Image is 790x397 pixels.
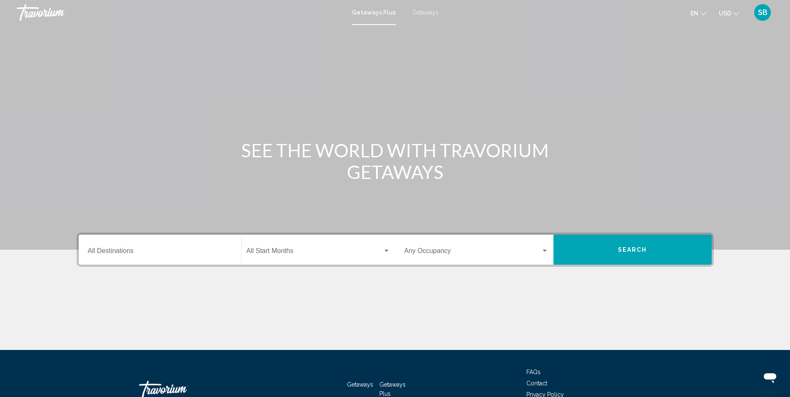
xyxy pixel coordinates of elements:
[752,4,773,21] button: User Menu
[618,247,647,253] span: Search
[757,364,783,390] iframe: Button to launch messaging window
[239,139,551,183] h1: SEE THE WORLD WITH TRAVORIUM GETAWAYS
[758,8,768,17] span: SB
[719,10,731,17] span: USD
[17,4,344,21] a: Travorium
[347,381,373,388] a: Getaways
[79,235,712,265] div: Search widget
[526,380,547,387] a: Contact
[352,9,396,16] a: Getaways Plus
[526,369,541,375] a: FAQs
[690,7,706,19] button: Change language
[719,7,739,19] button: Change currency
[412,9,439,16] a: Getaways
[553,235,712,265] button: Search
[379,381,406,397] a: Getaways Plus
[690,10,698,17] span: en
